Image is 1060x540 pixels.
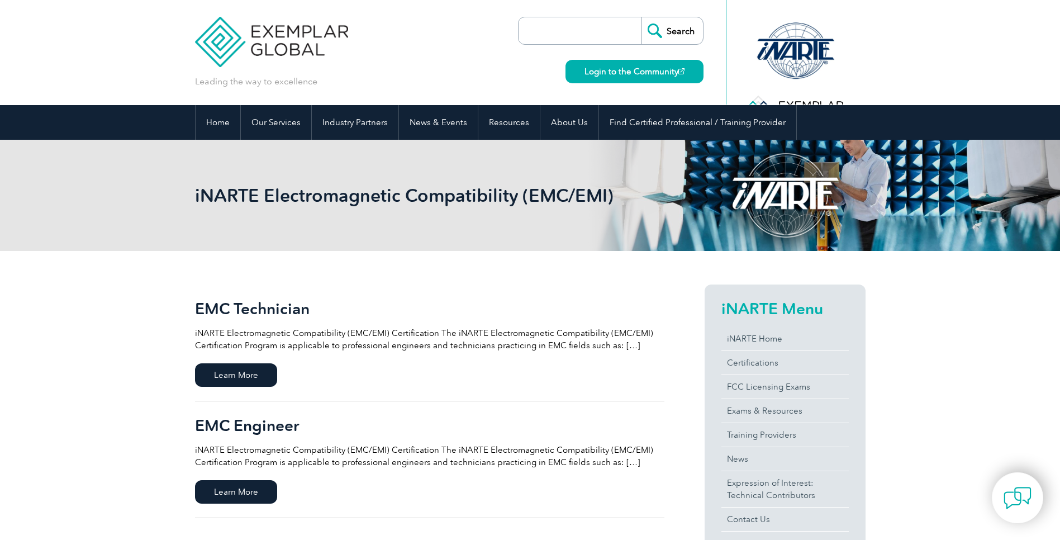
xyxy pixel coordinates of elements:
img: open_square.png [678,68,685,74]
span: Learn More [195,480,277,504]
input: Search [641,17,703,44]
a: iNARTE Home [721,327,849,350]
a: EMC Technician iNARTE Electromagnetic Compatibility (EMC/EMI) Certification The iNARTE Electromag... [195,285,664,401]
a: Certifications [721,351,849,375]
a: EMC Engineer iNARTE Electromagnetic Compatibility (EMC/EMI) Certification The iNARTE Electromagne... [195,401,664,518]
p: iNARTE Electromagnetic Compatibility (EMC/EMI) Certification The iNARTE Electromagnetic Compatibi... [195,444,664,468]
h1: iNARTE Electromagnetic Compatibility (EMC/EMI) [195,184,624,206]
span: Learn More [195,363,277,387]
a: Industry Partners [312,105,398,140]
h2: EMC Engineer [195,416,664,434]
h2: EMC Technician [195,300,664,318]
h2: iNARTE Menu [721,300,849,318]
a: Training Providers [721,423,849,447]
a: Find Certified Professional / Training Provider [599,105,796,140]
a: FCC Licensing Exams [721,375,849,399]
a: Exams & Resources [721,399,849,423]
a: About Us [540,105,598,140]
a: Home [196,105,240,140]
a: Our Services [241,105,311,140]
p: iNARTE Electromagnetic Compatibility (EMC/EMI) Certification The iNARTE Electromagnetic Compatibi... [195,327,664,352]
a: Contact Us [721,508,849,531]
a: Login to the Community [565,60,704,83]
a: Resources [478,105,540,140]
a: News & Events [399,105,478,140]
p: Leading the way to excellence [195,75,317,88]
img: contact-chat.png [1004,484,1032,512]
a: News [721,447,849,471]
a: Expression of Interest:Technical Contributors [721,471,849,507]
